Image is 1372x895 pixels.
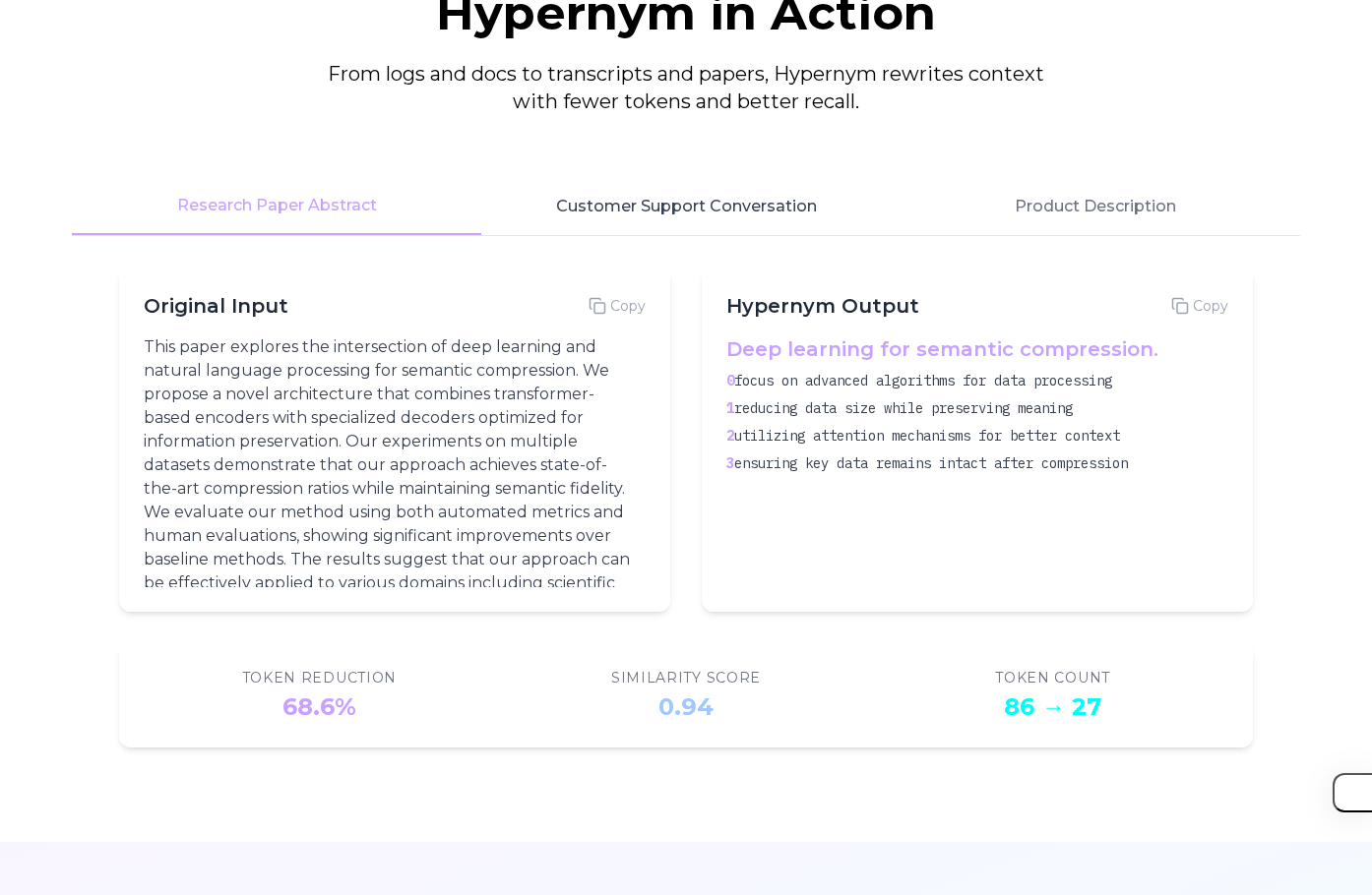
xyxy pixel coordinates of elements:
[734,454,1128,472] span: ensuring key data remains intact after compression
[242,668,398,687] div: Token Reduction
[308,60,1064,115] p: From logs and docs to transcripts and papers, Hypernym rewrites context with fewer tokens and bet...
[481,178,891,235] button: Customer Support Conversation
[726,292,919,320] h3: Hypernym Output
[726,399,734,417] span: 1
[726,335,1220,363] h4: Deep learning for semantic compression.
[658,691,714,723] div: 0.94
[282,691,356,723] div: 68.6%
[72,178,481,235] button: Research Paper Abstract
[734,372,1112,389] span: focus on advanced algorithms for data processing
[611,668,761,687] div: Similarity Score
[726,372,734,389] span: 0
[144,292,288,320] h3: Original Input
[589,296,646,316] button: Copy
[1171,296,1228,316] button: Copy
[891,178,1300,235] button: Product Description
[144,335,638,619] p: This paper explores the intersection of deep learning and natural language processing for semanti...
[1004,691,1101,723] div: 86 → 27
[726,427,734,445] span: 2
[610,296,646,316] span: Copy
[995,668,1110,687] div: Token Count
[1193,296,1228,316] span: Copy
[734,399,1073,417] span: reducing data size while preserving meaning
[726,454,734,472] span: 3
[734,427,1120,445] span: utilizing attention mechanisms for better context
